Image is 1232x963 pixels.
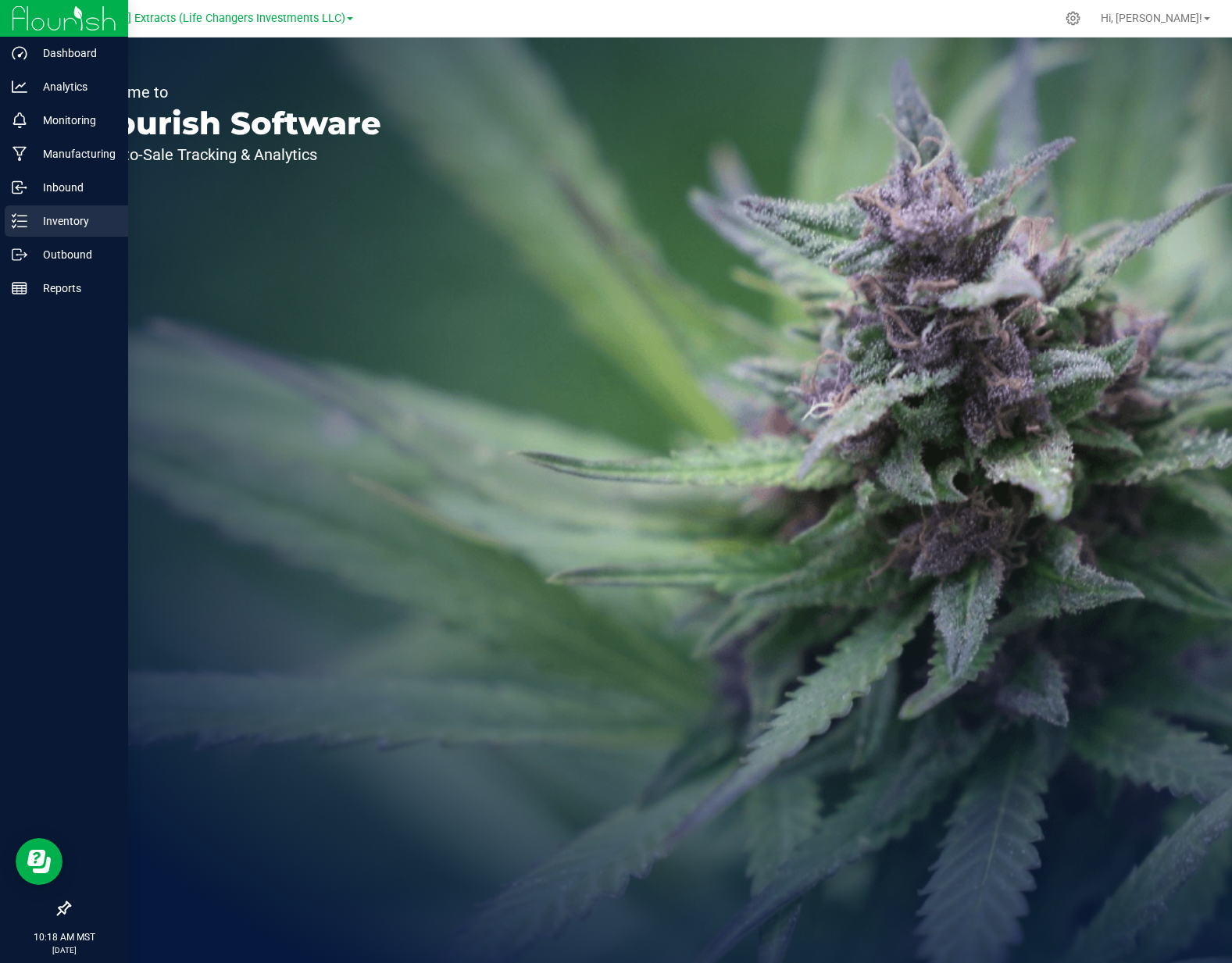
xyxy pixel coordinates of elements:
inline-svg: Reports [12,280,27,296]
inline-svg: Manufacturing [12,146,27,162]
p: Outbound [27,245,121,264]
p: Dashboard [27,44,121,62]
p: Monitoring [27,111,121,130]
p: 10:18 AM MST [7,930,121,944]
inline-svg: Analytics [12,79,27,95]
div: Manage settings [1063,11,1083,26]
inline-svg: Inventory [12,213,27,229]
span: [PERSON_NAME] Extracts (Life Changers Investments LLC) [45,12,345,25]
p: Inbound [27,178,121,197]
p: Flourish Software [84,108,381,139]
p: Seed-to-Sale Tracking & Analytics [84,147,381,162]
p: [DATE] [7,944,121,956]
span: Hi, [PERSON_NAME]! [1101,12,1202,24]
p: Analytics [27,77,121,96]
inline-svg: Dashboard [12,45,27,61]
p: Inventory [27,212,121,230]
inline-svg: Inbound [12,180,27,195]
inline-svg: Monitoring [12,112,27,128]
p: Reports [27,279,121,298]
p: Welcome to [84,84,381,100]
inline-svg: Outbound [12,247,27,262]
iframe: Resource center [16,838,62,885]
p: Manufacturing [27,144,121,163]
